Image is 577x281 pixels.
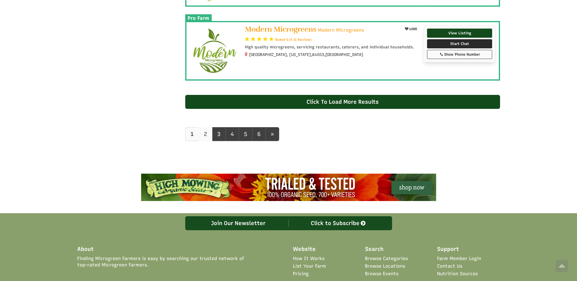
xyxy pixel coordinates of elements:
span: 84003 [312,52,324,57]
a: 6 [252,127,266,141]
a: How It Works [293,255,325,262]
a: 4 [225,127,239,141]
a: List Your Farm [293,263,326,269]
a: Modern Microgreens Modern Microgreens [245,25,398,35]
img: Modern Microgreens [189,25,241,76]
p: High quality microgreens, servicing restaurants, caterers, and individual households. [245,44,419,50]
a: Nutrition Sources [437,271,478,277]
a: 2 [199,127,212,141]
span: Modern Microgreens [245,25,316,34]
span: LIKE [408,27,417,31]
a: Rated 5/5 (1 Review) [275,37,311,42]
small: [GEOGRAPHIC_DATA], [US_STATE], , [249,52,363,57]
div: Click To Load More Results [185,95,500,109]
div: Join Our Newsletter [189,220,289,227]
span: (1 Review) [294,37,311,42]
button: LIKE [403,25,419,33]
a: Browse Events [365,271,398,277]
span: Finding Microgreen Farmers is easy by searching our trusted network of top-rated Microgreen Farmers. [77,255,248,269]
div: Show Phone Number [430,52,489,57]
span: [GEOGRAPHIC_DATA] [325,52,363,57]
a: Browse Categories [365,255,408,262]
a: 1 [185,127,199,141]
a: Pricing [293,271,309,277]
a: Join Our Newsletter Click to Subscribe [185,216,392,230]
a: next [266,127,279,141]
b: 1 [190,131,194,137]
span: Modern Microgreens [318,27,364,33]
a: Start Chat [427,39,492,48]
span: Website [293,245,316,253]
a: Contact Us [437,263,462,269]
span: Rated 5/5 [275,37,293,42]
a: Browse Locations [365,263,405,269]
img: High [141,174,436,201]
div: Click to Subscribe [289,220,389,227]
span: Search [365,245,384,253]
span: » [271,131,274,137]
a: 3 [212,127,226,141]
span: About [77,245,94,253]
a: View Listing [427,29,492,38]
a: 5 [239,127,252,141]
span: Support [437,245,459,253]
a: Farm Member Login [437,255,481,262]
